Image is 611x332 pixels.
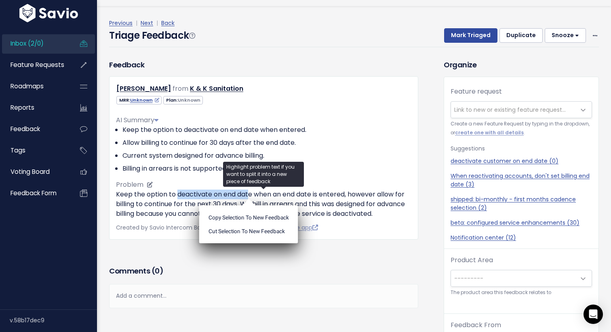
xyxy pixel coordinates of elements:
[584,305,603,324] div: Open Intercom Messenger
[451,219,592,227] a: beta: configured service enhancements (30)
[11,189,57,197] span: Feedback form
[451,320,501,330] label: Feedback From
[202,211,295,224] li: Copy selection to new Feedback
[116,84,171,93] a: [PERSON_NAME]
[173,84,188,93] span: from
[451,120,592,137] small: Create a new Feature Request by typing in the dropdown, or .
[116,96,162,104] span: MRR:
[2,56,67,74] a: Feature Requests
[455,129,524,136] a: create one with all details
[130,97,159,103] a: Unknown
[451,195,592,212] a: shipped: bi-monthly - first months cadence selection (2)
[2,77,67,96] a: Roadmaps
[2,120,67,138] a: Feedback
[2,184,67,203] a: Feedback form
[122,151,411,161] li: Current system designed for advance billing.
[2,34,67,53] a: Inbox (2/0)
[178,97,200,103] span: Unknown
[190,84,243,93] a: K & K Sanitation
[109,59,144,70] h3: Feedback
[11,103,34,112] span: Reports
[109,19,133,27] a: Previous
[141,19,153,27] a: Next
[109,265,418,277] h3: Comments ( )
[116,190,411,219] p: Keep the option to deactivate on end date when an end date is entered, however allow for billing ...
[122,125,411,135] li: Keep the option to deactivate on end date when entered.
[444,59,599,70] h3: Organize
[155,266,160,276] span: 0
[451,87,502,96] label: Feature request
[2,141,67,160] a: Tags
[134,19,139,27] span: |
[155,19,160,27] span: |
[451,288,592,297] small: The product area this feedback relates to
[122,138,411,148] li: Allow billing to continue for 30 days after the end date.
[17,4,80,22] img: logo-white.9d6f32f41409.svg
[161,19,175,27] a: Back
[116,223,318,232] span: Created by Savio Intercom Bot on |
[11,125,40,133] span: Feedback
[451,157,592,165] a: deactivate customer on end date (0)
[499,28,543,43] button: Duplicate
[444,28,497,43] button: Mark Triaged
[163,96,203,104] span: Plan:
[116,115,158,125] span: AI Summary
[451,144,592,154] p: Suggestions
[545,28,586,43] button: Snooze
[202,224,295,238] li: Cut selection to new Feedback
[223,162,304,187] div: Highlight problem text if you want to split it into a new piece of feedback
[451,234,592,242] a: Notification center (12)
[11,61,64,69] span: Feature Requests
[451,172,592,189] a: When reactivating accounts, don't set billing end date (3)
[10,310,97,331] div: v.58b17dec9
[11,167,50,176] span: Voting Board
[2,98,67,117] a: Reports
[451,255,493,265] label: Product Area
[11,39,44,48] span: Inbox (2/0)
[454,106,566,114] span: Link to new or existing feature request...
[116,180,143,189] span: Problem
[122,164,411,173] li: Billing in arrears is not supported if service is deactivated.
[109,284,418,308] div: Add a comment...
[454,274,483,282] span: ---------
[2,163,67,181] a: Voting Board
[109,28,195,43] h4: Triage Feedback
[11,82,44,90] span: Roadmaps
[11,146,25,155] span: Tags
